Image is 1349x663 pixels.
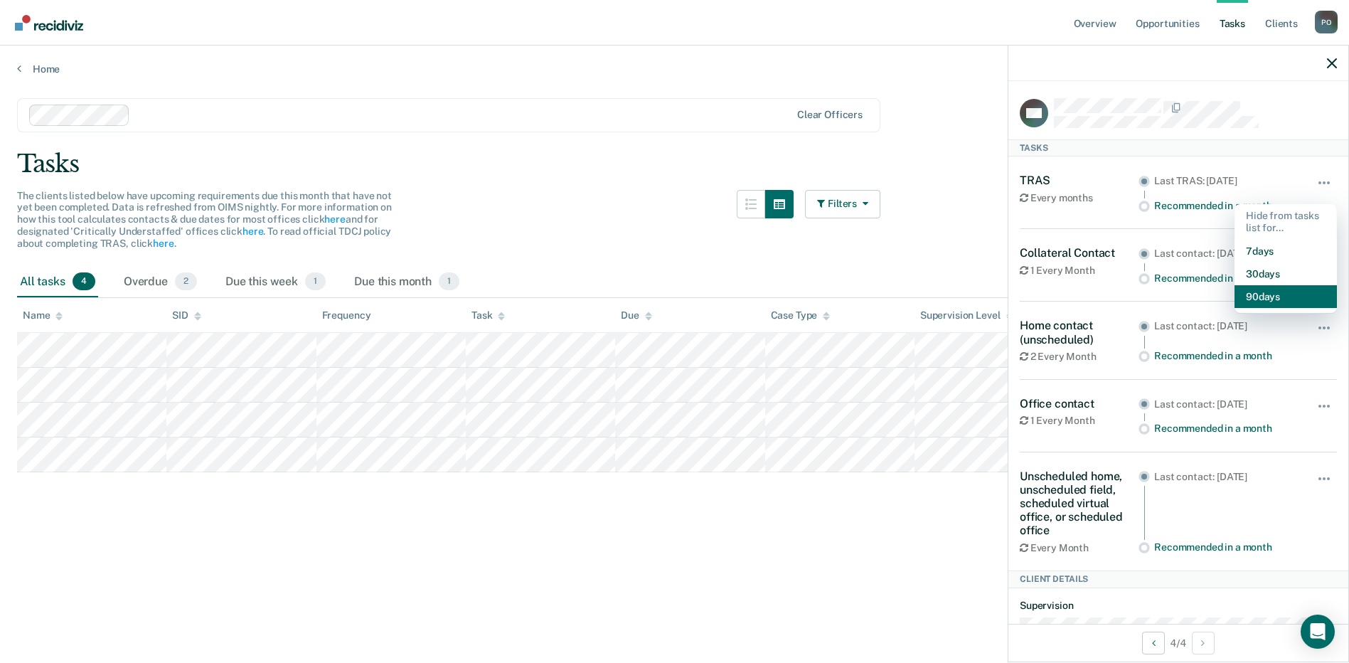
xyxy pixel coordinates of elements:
[771,309,831,322] div: Case Type
[1154,320,1297,332] div: Last contact: [DATE]
[1020,470,1139,538] div: Unscheduled home, unscheduled field, scheduled virtual office, or scheduled office
[1020,351,1139,363] div: 2 Every Month
[1020,246,1139,260] div: Collateral Contact
[322,309,371,322] div: Frequency
[153,238,174,249] a: here
[351,267,462,298] div: Due this month
[1142,632,1165,654] button: Previous Client
[17,149,1332,179] div: Tasks
[1315,11,1338,33] div: P O
[471,309,505,322] div: Task
[1008,139,1348,157] div: Tasks
[324,213,345,225] a: here
[121,267,200,298] div: Overdue
[17,267,98,298] div: All tasks
[1154,471,1297,483] div: Last contact: [DATE]
[305,272,326,291] span: 1
[1154,272,1297,285] div: Recommended in a month
[73,272,95,291] span: 4
[1235,204,1337,240] div: Hide from tasks list for...
[1154,398,1297,410] div: Last contact: [DATE]
[172,309,201,322] div: SID
[1154,248,1297,260] div: Last contact: [DATE]
[1315,11,1338,33] button: Profile dropdown button
[621,309,652,322] div: Due
[223,267,329,298] div: Due this week
[1192,632,1215,654] button: Next Client
[1020,192,1139,204] div: Every months
[1235,262,1337,285] button: 30 days
[797,109,863,121] div: Clear officers
[1301,615,1335,649] div: Open Intercom Messenger
[17,63,1332,75] a: Home
[1008,571,1348,588] div: Client Details
[1154,175,1297,187] div: Last TRAS: [DATE]
[1154,350,1297,362] div: Recommended in a month
[175,272,197,291] span: 2
[15,15,83,31] img: Recidiviz
[1154,423,1297,435] div: Recommended in a month
[1020,415,1139,427] div: 1 Every Month
[920,309,1013,322] div: Supervision Level
[242,226,263,237] a: here
[1020,319,1139,346] div: Home contact (unscheduled)
[805,190,880,218] button: Filters
[1235,285,1337,308] button: 90 days
[1235,240,1337,262] button: 7 days
[17,190,392,249] span: The clients listed below have upcoming requirements due this month that have not yet been complet...
[1154,541,1297,553] div: Recommended in a month
[1020,265,1139,277] div: 1 Every Month
[1008,624,1348,662] div: 4 / 4
[1020,542,1139,554] div: Every Month
[1020,397,1139,410] div: Office contact
[439,272,459,291] span: 1
[1020,174,1139,187] div: TRAS
[23,309,63,322] div: Name
[1154,200,1297,212] div: Recommended in a month
[1020,600,1337,612] dt: Supervision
